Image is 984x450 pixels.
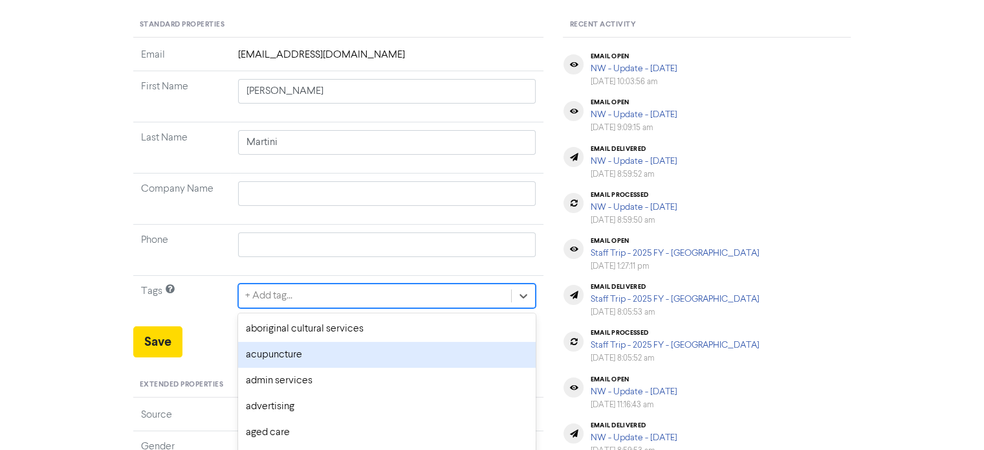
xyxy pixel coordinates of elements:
[590,329,759,337] div: email processed
[590,376,677,383] div: email open
[590,422,677,429] div: email delivered
[590,52,677,60] div: email open
[563,13,851,38] div: Recent Activity
[238,368,536,394] div: admin services
[133,225,230,276] td: Phone
[230,407,544,431] td: MANUAL
[230,47,544,71] td: [EMAIL_ADDRESS][DOMAIN_NAME]
[590,399,677,411] div: [DATE] 11:16:43 am
[133,174,230,225] td: Company Name
[133,276,230,327] td: Tags
[590,203,677,212] a: NW - Update - [DATE]
[590,110,677,119] a: NW - Update - [DATE]
[590,352,759,365] div: [DATE] 8:05:52 am
[238,342,536,368] div: acupuncture
[238,394,536,420] div: advertising
[133,71,230,122] td: First Name
[919,388,984,450] iframe: Chat Widget
[590,122,677,134] div: [DATE] 9:09:15 am
[133,13,544,38] div: Standard Properties
[590,433,677,442] a: NW - Update - [DATE]
[238,316,536,342] div: aboriginal cultural services
[590,214,677,227] div: [DATE] 8:59:50 am
[590,98,677,106] div: email open
[590,157,677,166] a: NW - Update - [DATE]
[590,64,677,73] a: NW - Update - [DATE]
[133,373,544,398] div: Extended Properties
[590,306,759,319] div: [DATE] 8:05:53 am
[590,145,677,153] div: email delivered
[238,420,536,445] div: aged care
[590,76,677,88] div: [DATE] 10:03:56 am
[590,168,677,181] div: [DATE] 8:59:52 am
[590,237,759,245] div: email open
[590,260,759,273] div: [DATE] 1:27:11 pm
[133,407,230,431] td: Source
[590,387,677,396] a: NW - Update - [DATE]
[133,122,230,174] td: Last Name
[133,326,182,357] button: Save
[245,288,292,304] div: + Add tag...
[590,295,759,304] a: Staff Trip - 2025 FY - [GEOGRAPHIC_DATA]
[590,191,677,199] div: email processed
[133,47,230,71] td: Email
[590,341,759,350] a: Staff Trip - 2025 FY - [GEOGRAPHIC_DATA]
[590,283,759,291] div: email delivered
[590,249,759,258] a: Staff Trip - 2025 FY - [GEOGRAPHIC_DATA]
